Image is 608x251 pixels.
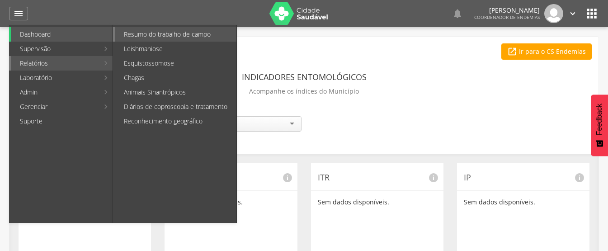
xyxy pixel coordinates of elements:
a: Gerenciar [11,99,99,114]
a: Dashboard [11,27,113,42]
a: Laboratório [11,71,99,85]
a: Supervisão [11,42,99,56]
a: Relatórios [11,56,99,71]
i:  [507,47,517,57]
i:  [452,8,463,19]
p: Acompanhe os índices do Município [249,85,359,98]
a: Esquistossomose [115,56,236,71]
i: info [282,172,293,183]
a: Admin [11,85,99,99]
a:  [452,4,463,23]
i:  [584,6,599,21]
a: Animais Sinantrópicos [115,85,236,99]
a: Leishmaniose [115,42,236,56]
a: Reconhecimento geográfico [115,114,236,128]
a:  [568,4,578,23]
a: Resumo do trabalho de campo [115,27,236,42]
button: Feedback - Mostrar pesquisa [591,95,608,156]
i: info [574,172,585,183]
p: Sem dados disponíveis. [464,198,583,207]
a: Suporte [11,114,113,128]
i:  [568,9,578,19]
a: Diários de coproscopia e tratamento [115,99,236,114]
p: IP [464,172,583,184]
p: Sem dados disponíveis. [318,198,437,207]
a: Ir para o CS Endemias [501,43,592,60]
i:  [13,8,24,19]
p: [PERSON_NAME] [474,7,540,14]
header: Indicadores Entomológicos [242,69,367,85]
a:  [9,7,28,20]
span: Feedback [595,104,603,135]
span: Coordenador de Endemias [474,14,540,20]
a: Chagas [115,71,236,85]
p: ITR [318,172,437,184]
i: info [428,172,439,183]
